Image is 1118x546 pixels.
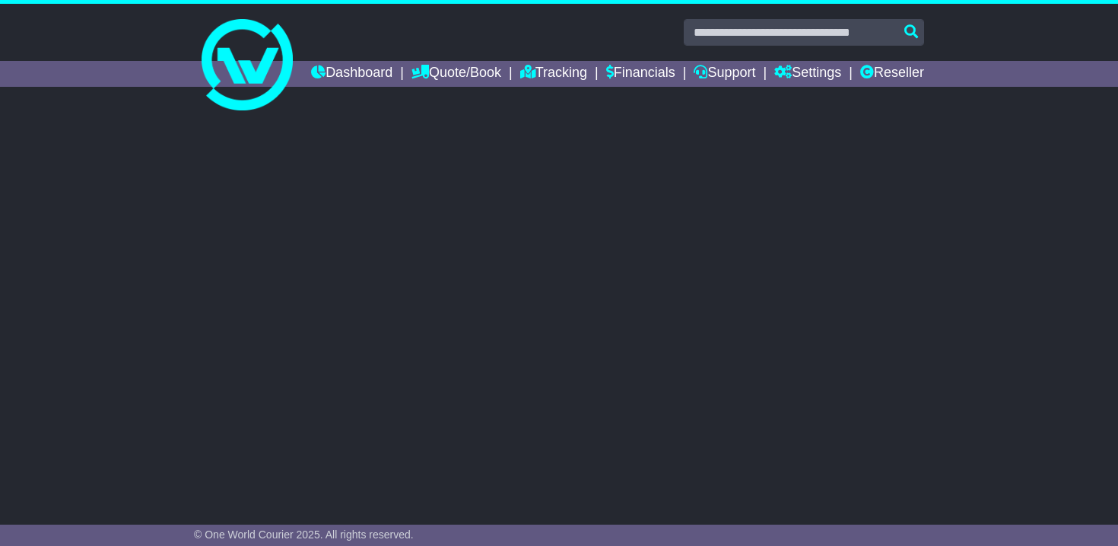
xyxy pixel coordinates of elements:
[860,61,924,87] a: Reseller
[411,61,501,87] a: Quote/Book
[520,61,587,87] a: Tracking
[311,61,392,87] a: Dashboard
[194,528,414,541] span: © One World Courier 2025. All rights reserved.
[774,61,841,87] a: Settings
[606,61,675,87] a: Financials
[694,61,755,87] a: Support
